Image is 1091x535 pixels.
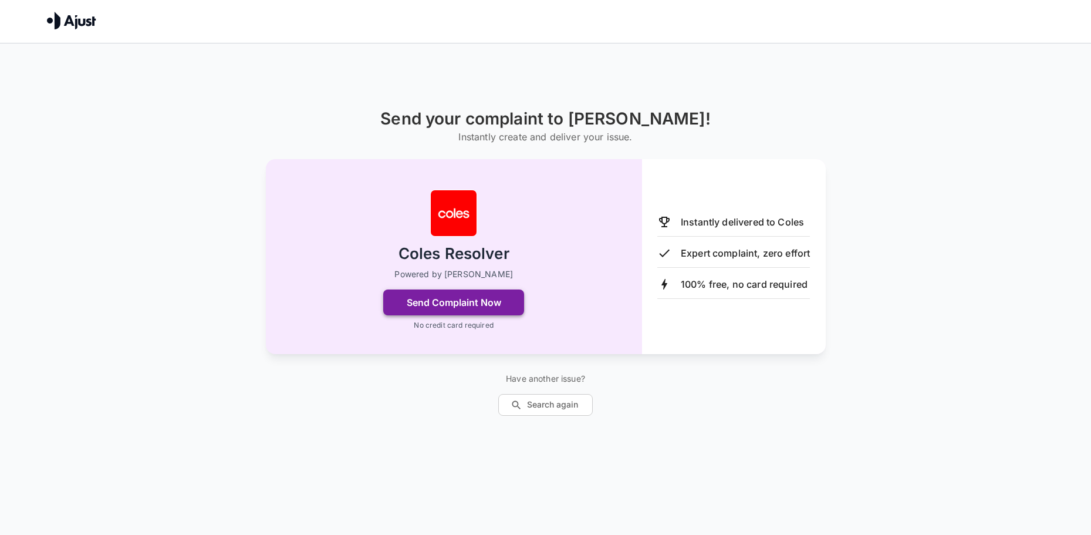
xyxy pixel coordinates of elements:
button: Search again [498,394,593,416]
p: Powered by [PERSON_NAME] [394,268,513,280]
p: 100% free, no card required [681,277,808,291]
h6: Instantly create and deliver your issue. [380,129,711,145]
p: Have another issue? [498,373,593,385]
img: Ajust [47,12,96,29]
h1: Send your complaint to [PERSON_NAME]! [380,109,711,129]
img: Coles [430,190,477,237]
p: Expert complaint, zero effort [681,246,810,260]
p: No credit card required [414,320,493,331]
p: Instantly delivered to Coles [681,215,804,229]
button: Send Complaint Now [383,290,524,315]
h2: Coles Resolver [398,244,509,264]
